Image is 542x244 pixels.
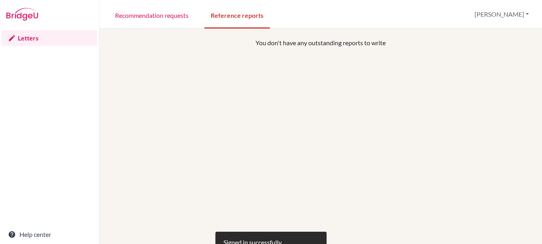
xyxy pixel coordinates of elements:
[6,8,38,21] img: Bridge-U
[109,1,195,29] a: Recommendation requests
[204,1,270,29] a: Reference reports
[2,227,97,242] a: Help center
[150,38,491,48] p: You don't have any outstanding reports to write
[471,7,532,22] button: [PERSON_NAME]
[2,30,97,46] a: Letters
